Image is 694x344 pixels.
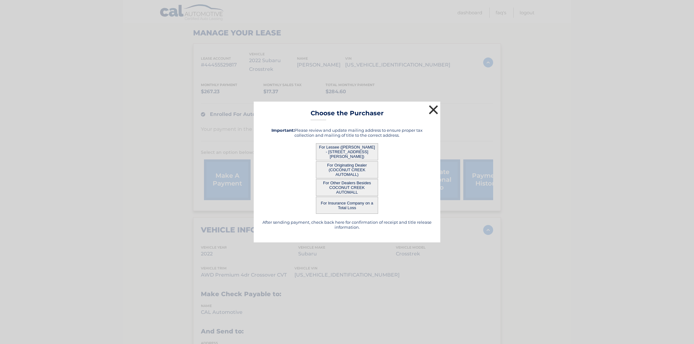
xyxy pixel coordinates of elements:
button: For Originating Dealer (COCONUT CREEK AUTOMALL) [316,161,378,178]
h5: After sending payment, check back here for confirmation of receipt and title release information. [261,220,433,230]
button: For Other Dealers Besides COCONUT CREEK AUTOMALL [316,179,378,196]
h3: Choose the Purchaser [311,109,384,120]
button: × [427,103,440,116]
h5: Please review and update mailing address to ensure proper tax collection and mailing of title to ... [261,128,433,138]
strong: Important: [271,128,294,133]
button: For Lessee ([PERSON_NAME] - [STREET_ADDRESS][PERSON_NAME]) [316,143,378,160]
button: For Insurance Company on a Total Loss [316,197,378,214]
